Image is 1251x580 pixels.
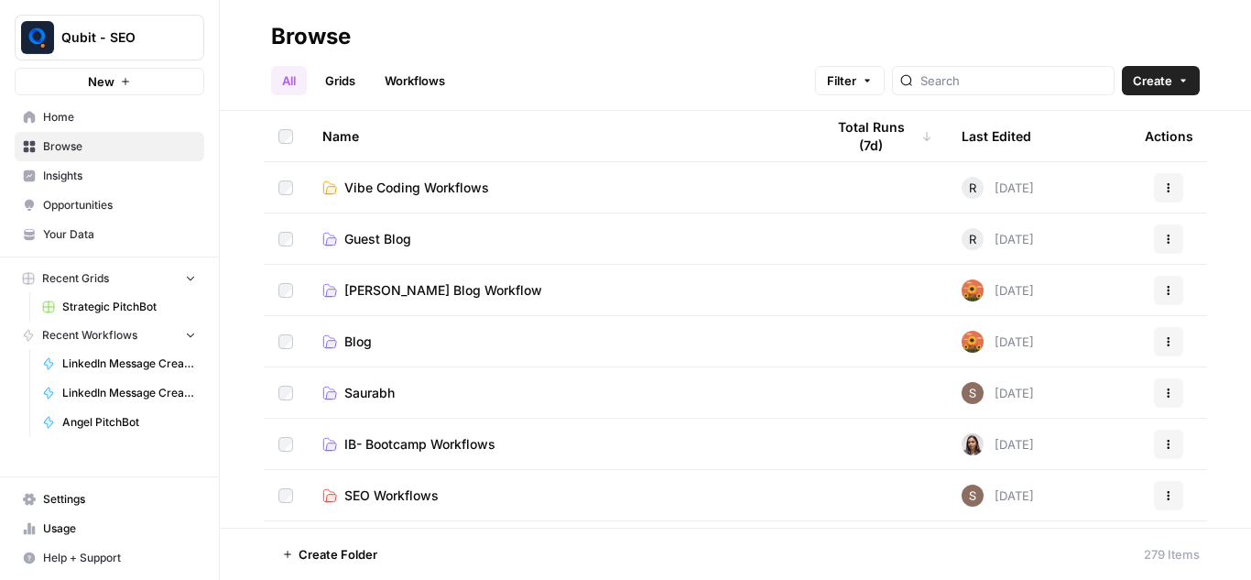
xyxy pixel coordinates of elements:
[43,226,196,243] span: Your Data
[271,22,351,51] div: Browse
[344,333,372,351] span: Blog
[15,103,204,132] a: Home
[15,265,204,292] button: Recent Grids
[344,435,495,454] span: IB- Bootcamp Workflows
[827,71,856,90] span: Filter
[61,28,172,47] span: Qubit - SEO
[15,485,204,514] a: Settings
[271,66,307,95] a: All
[962,433,984,455] img: 141n3bijxpn8h033wqhh0520kuqr
[43,109,196,126] span: Home
[969,179,976,197] span: R
[322,281,795,300] a: [PERSON_NAME] Blog Workflow
[271,540,388,569] button: Create Folder
[62,385,196,401] span: LinkedIn Message Creator Strategic Early Stage Companies - Phase 3
[43,168,196,184] span: Insights
[42,327,137,344] span: Recent Workflows
[43,550,196,566] span: Help + Support
[322,333,795,351] a: Blog
[88,72,114,91] span: New
[962,111,1031,161] div: Last Edited
[15,132,204,161] a: Browse
[344,281,542,300] span: [PERSON_NAME] Blog Workflow
[322,111,795,161] div: Name
[15,322,204,349] button: Recent Workflows
[43,138,196,155] span: Browse
[15,220,204,249] a: Your Data
[824,111,932,161] div: Total Runs (7d)
[15,191,204,220] a: Opportunities
[1122,66,1200,95] button: Create
[322,179,795,197] a: Vibe Coding Workflows
[15,543,204,573] button: Help + Support
[15,15,204,60] button: Workspace: Qubit - SEO
[374,66,456,95] a: Workflows
[322,487,795,505] a: SEO Workflows
[1145,111,1193,161] div: Actions
[62,356,196,372] span: LinkedIn Message Creator M&A - Phase 3
[969,230,976,248] span: R
[43,491,196,508] span: Settings
[34,408,204,437] a: Angel PitchBot
[62,299,196,315] span: Strategic PitchBot
[962,382,984,404] img: r1t4d3bf2vn6qf7wuwurvsp061ux
[962,177,1034,199] div: [DATE]
[962,331,984,353] img: 9q91i6o64dehxyyk3ewnz09i3rac
[344,179,489,197] span: Vibe Coding Workflows
[962,485,984,507] img: r1t4d3bf2vn6qf7wuwurvsp061ux
[299,545,377,564] span: Create Folder
[21,21,54,54] img: Qubit - SEO Logo
[34,292,204,322] a: Strategic PitchBot
[15,514,204,543] a: Usage
[962,279,984,301] img: 9q91i6o64dehxyyk3ewnz09i3rac
[344,384,395,402] span: Saurabh
[43,197,196,213] span: Opportunities
[15,68,204,95] button: New
[322,435,795,454] a: IB- Bootcamp Workflows
[62,414,196,431] span: Angel PitchBot
[344,230,411,248] span: Guest Blog
[815,66,885,95] button: Filter
[962,228,1034,250] div: [DATE]
[43,520,196,537] span: Usage
[322,230,795,248] a: Guest Blog
[42,270,109,287] span: Recent Grids
[34,378,204,408] a: LinkedIn Message Creator Strategic Early Stage Companies - Phase 3
[1144,545,1200,564] div: 279 Items
[962,433,1034,455] div: [DATE]
[920,71,1106,90] input: Search
[344,487,439,505] span: SEO Workflows
[962,485,1034,507] div: [DATE]
[962,331,1034,353] div: [DATE]
[322,384,795,402] a: Saurabh
[314,66,366,95] a: Grids
[962,382,1034,404] div: [DATE]
[1133,71,1172,90] span: Create
[962,279,1034,301] div: [DATE]
[34,349,204,378] a: LinkedIn Message Creator M&A - Phase 3
[15,161,204,191] a: Insights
